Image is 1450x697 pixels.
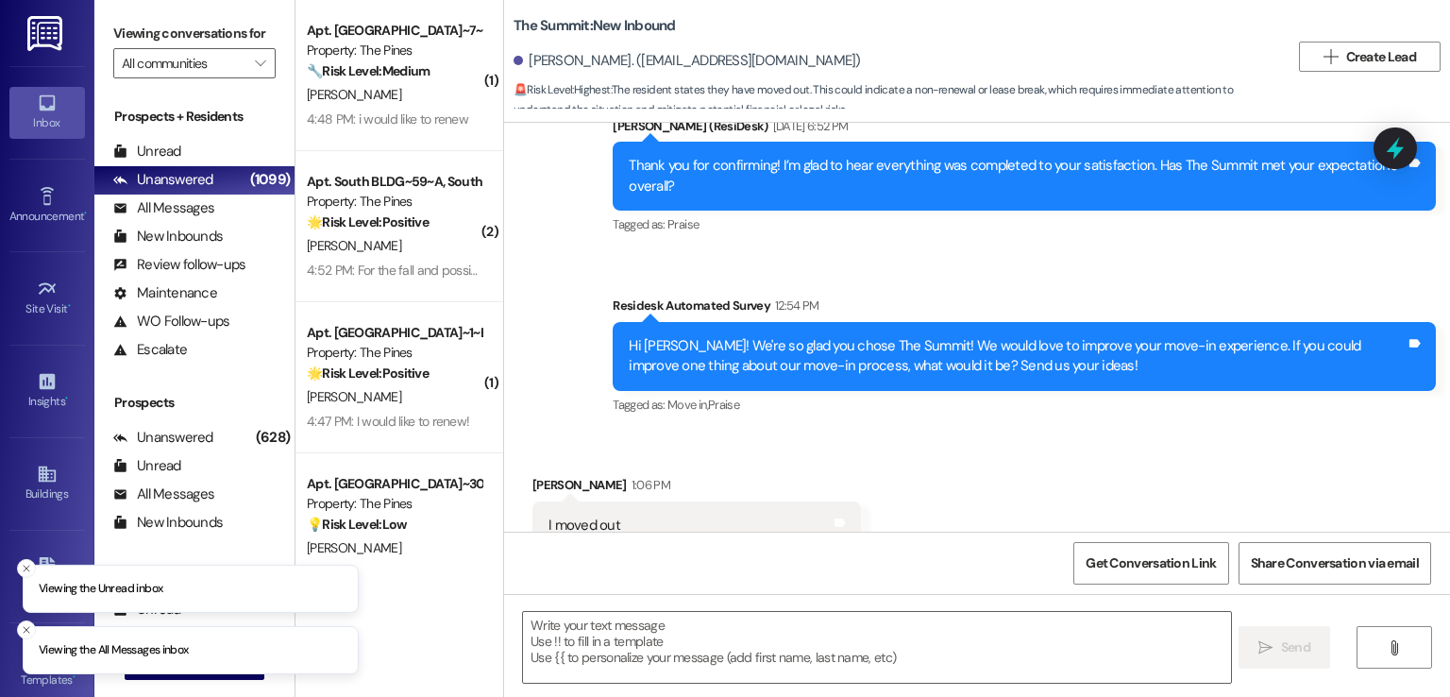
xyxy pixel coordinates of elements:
[9,87,85,138] a: Inbox
[307,213,429,230] strong: 🌟 Risk Level: Positive
[629,156,1406,196] div: Thank you for confirming! I’m glad to hear everything was completed to your satisfaction. Has The...
[73,671,76,684] span: •
[245,165,295,195] div: (1099)
[113,513,223,533] div: New Inbounds
[307,539,401,556] span: [PERSON_NAME]
[113,142,181,161] div: Unread
[307,388,401,405] span: [PERSON_NAME]
[667,397,708,413] span: Move in ,
[1086,553,1216,573] span: Get Conversation Link
[68,299,71,313] span: •
[17,620,36,639] button: Close toast
[113,170,213,190] div: Unanswered
[1299,42,1441,72] button: Create Lead
[307,41,481,60] div: Property: The Pines
[307,172,481,192] div: Apt. South BLDG~59~A, South BLDG (Men's) The Pines
[251,423,295,452] div: (628)
[94,107,295,127] div: Prospects + Residents
[514,16,676,36] b: The Summit: New Inbound
[613,296,1436,322] div: Residesk Automated Survey
[113,19,276,48] label: Viewing conversations for
[548,516,620,535] div: I moved out
[113,283,217,303] div: Maintenance
[113,198,214,218] div: All Messages
[27,16,66,51] img: ResiDesk Logo
[9,365,85,416] a: Insights •
[9,644,85,695] a: Templates •
[39,580,162,597] p: Viewing the Unread inbox
[307,262,619,279] div: 4:52 PM: For the fall and possibly spring of next semester
[113,340,187,360] div: Escalate
[307,110,468,127] div: 4:48 PM: i would like to renew
[307,323,481,343] div: Apt. [GEOGRAPHIC_DATA]~1~E, [GEOGRAPHIC_DATA] (Women's) The Pines
[629,336,1406,377] div: Hi [PERSON_NAME]! We're so glad you chose The Summit! We would love to improve your move-in exper...
[1346,47,1416,67] span: Create Lead
[307,21,481,41] div: Apt. [GEOGRAPHIC_DATA]~7~A, North BLDG (Women's) The Pines
[65,392,68,405] span: •
[113,484,214,504] div: All Messages
[307,237,401,254] span: [PERSON_NAME]
[1387,640,1401,655] i: 
[113,227,223,246] div: New Inbounds
[307,365,429,382] strong: 🌟 Risk Level: Positive
[122,48,245,78] input: All communities
[627,475,670,495] div: 1:06 PM
[255,56,265,71] i: 
[667,216,699,232] span: Praise
[1324,49,1338,64] i: 
[113,428,213,448] div: Unanswered
[84,207,87,220] span: •
[613,211,1436,238] div: Tagged as:
[307,192,481,212] div: Property: The Pines
[1239,542,1431,585] button: Share Conversation via email
[770,296,819,315] div: 12:54 PM
[39,642,189,659] p: Viewing the All Messages inbox
[613,116,1436,143] div: [PERSON_NAME] (ResiDesk)
[113,456,181,476] div: Unread
[1073,542,1228,585] button: Get Conversation Link
[113,255,245,275] div: Review follow-ups
[514,51,861,71] div: [PERSON_NAME]. ([EMAIL_ADDRESS][DOMAIN_NAME])
[113,312,229,331] div: WO Follow-ups
[94,393,295,413] div: Prospects
[1251,553,1419,573] span: Share Conversation via email
[307,494,481,514] div: Property: The Pines
[307,62,430,79] strong: 🔧 Risk Level: Medium
[532,475,861,501] div: [PERSON_NAME]
[9,552,85,603] a: Leads
[1258,640,1273,655] i: 
[307,86,401,103] span: [PERSON_NAME]
[307,474,481,494] div: Apt. [GEOGRAPHIC_DATA]~30~B, South BLDG (Men's) The Pines
[514,80,1290,121] span: : The resident states they have moved out. This could indicate a non-renewal or lease break, whic...
[708,397,739,413] span: Praise
[514,82,611,97] strong: 🚨 Risk Level: Highest
[9,458,85,509] a: Buildings
[17,558,36,577] button: Close toast
[1239,626,1330,669] button: Send
[307,516,407,533] strong: 💡 Risk Level: Low
[9,273,85,324] a: Site Visit •
[768,116,849,136] div: [DATE] 6:52 PM
[307,413,469,430] div: 4:47 PM: I would like to renew!
[307,343,481,363] div: Property: The Pines
[1281,637,1310,657] span: Send
[613,391,1436,418] div: Tagged as:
